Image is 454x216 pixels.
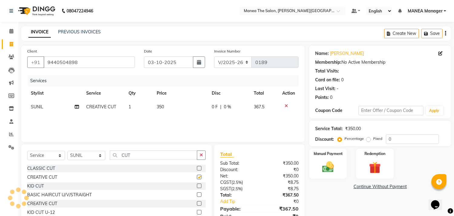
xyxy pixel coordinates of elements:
input: Enter Offer / Coupon Code [358,106,423,115]
label: Date [144,49,152,54]
div: Total: [216,192,260,198]
span: SGST [220,186,231,191]
div: Total Visits: [315,68,339,74]
img: _cash.svg [318,160,338,174]
a: [PERSON_NAME] [330,50,364,57]
div: ( ) [216,186,260,192]
div: ₹350.00 [260,160,303,167]
span: 0 F [212,104,218,110]
div: Discount: [315,136,334,143]
th: Stylist [27,86,83,100]
span: 367.5 [254,104,264,110]
label: Fixed [373,136,382,141]
th: Action [279,86,299,100]
div: CREATIVE CUT [27,174,57,181]
label: Invoice Number [214,49,240,54]
div: ₹350.00 [345,126,361,132]
div: KID CUT [27,183,44,189]
div: Name: [315,50,329,57]
span: CGST [220,180,231,185]
div: Discount: [216,167,260,173]
a: Add Tip [216,198,267,205]
a: Continue Without Payment [310,184,450,190]
div: ₹0 [267,198,303,205]
label: Redemption [364,151,385,157]
div: CREATIVE CUT [27,201,57,207]
button: Apply [426,106,443,115]
div: KID CUT U-12 [27,209,55,216]
img: _gift.svg [365,160,384,175]
th: Price [153,86,208,100]
div: BASIC HAIRCUT U/V/STRAIGHT [27,192,92,198]
a: INVOICE [28,27,51,38]
div: 0 [330,94,332,101]
th: Total [250,86,279,100]
a: PREVIOUS INVOICES [58,29,101,35]
div: No Active Membership [315,59,445,66]
div: ₹8.75 [260,179,303,186]
iframe: chat widget [429,192,448,210]
div: Sub Total: [216,160,260,167]
span: 0 % [224,104,231,110]
div: Services [28,75,303,86]
div: Payable: [216,205,260,212]
button: Save [421,29,443,38]
div: Card on file: [315,77,340,83]
span: 2.5% [233,180,242,185]
b: 08047224946 [67,2,93,19]
span: Total [220,151,234,157]
button: +91 [27,56,44,68]
span: CREATIVE CUT [86,104,116,110]
div: 0 [341,77,344,83]
div: ₹367.50 [260,205,303,212]
label: Percentage [345,136,364,141]
label: Client [27,49,37,54]
div: Coupon Code [315,107,358,114]
div: ₹350.00 [260,173,303,179]
input: Search or Scan [110,150,197,160]
div: Membership: [315,59,341,66]
div: - [337,86,338,92]
input: Search by Name/Mobile/Email/Code [44,56,135,68]
div: ₹367.50 [260,192,303,198]
span: 2.5% [232,186,241,191]
th: Disc [208,86,250,100]
div: Last Visit: [315,86,335,92]
div: Points: [315,94,329,101]
th: Qty [125,86,153,100]
div: ₹0 [260,167,303,173]
span: | [220,104,221,110]
button: Create New [384,29,419,38]
span: 350 [157,104,164,110]
div: Net: [216,173,260,179]
img: logo [15,2,57,19]
span: 1 [129,104,131,110]
div: CLASSIC CUT [27,165,55,172]
div: Service Total: [315,126,343,132]
label: Manual Payment [314,151,343,157]
span: SUNIL [31,104,43,110]
div: ( ) [216,179,260,186]
th: Service [83,86,125,100]
div: ₹8.75 [260,186,303,192]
